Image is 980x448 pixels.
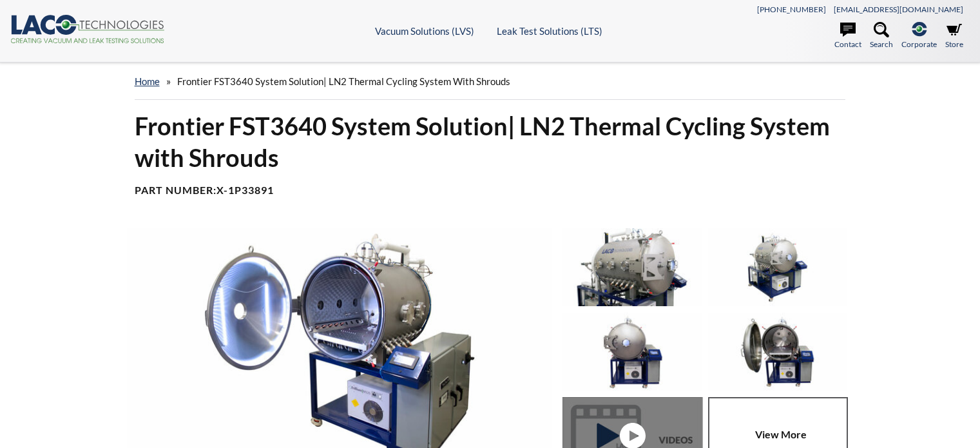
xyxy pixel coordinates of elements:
[135,75,160,87] a: home
[375,25,474,37] a: Vacuum Solutions (LVS)
[870,22,893,50] a: Search
[708,228,847,306] img: Thermal Cycling System (TVAC) - Isometric View
[945,22,963,50] a: Store
[834,5,963,14] a: [EMAIL_ADDRESS][DOMAIN_NAME]
[135,184,846,197] h4: Part Number:
[562,228,702,306] img: Thermal Cycling System (TVAC), port view
[216,184,274,196] b: X-1P33891
[135,63,846,100] div: »
[708,313,847,391] img: Thermal Cycling System (TVAC), front view, door open
[901,38,937,50] span: Corporate
[497,25,602,37] a: Leak Test Solutions (LTS)
[562,313,702,391] img: Thermal Cycling System (TVAC) - Front View
[177,75,510,87] span: Frontier FST3640 System Solution| LN2 Thermal Cycling System with Shrouds
[834,22,861,50] a: Contact
[135,110,846,174] h1: Frontier FST3640 System Solution| LN2 Thermal Cycling System with Shrouds
[757,5,826,14] a: [PHONE_NUMBER]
